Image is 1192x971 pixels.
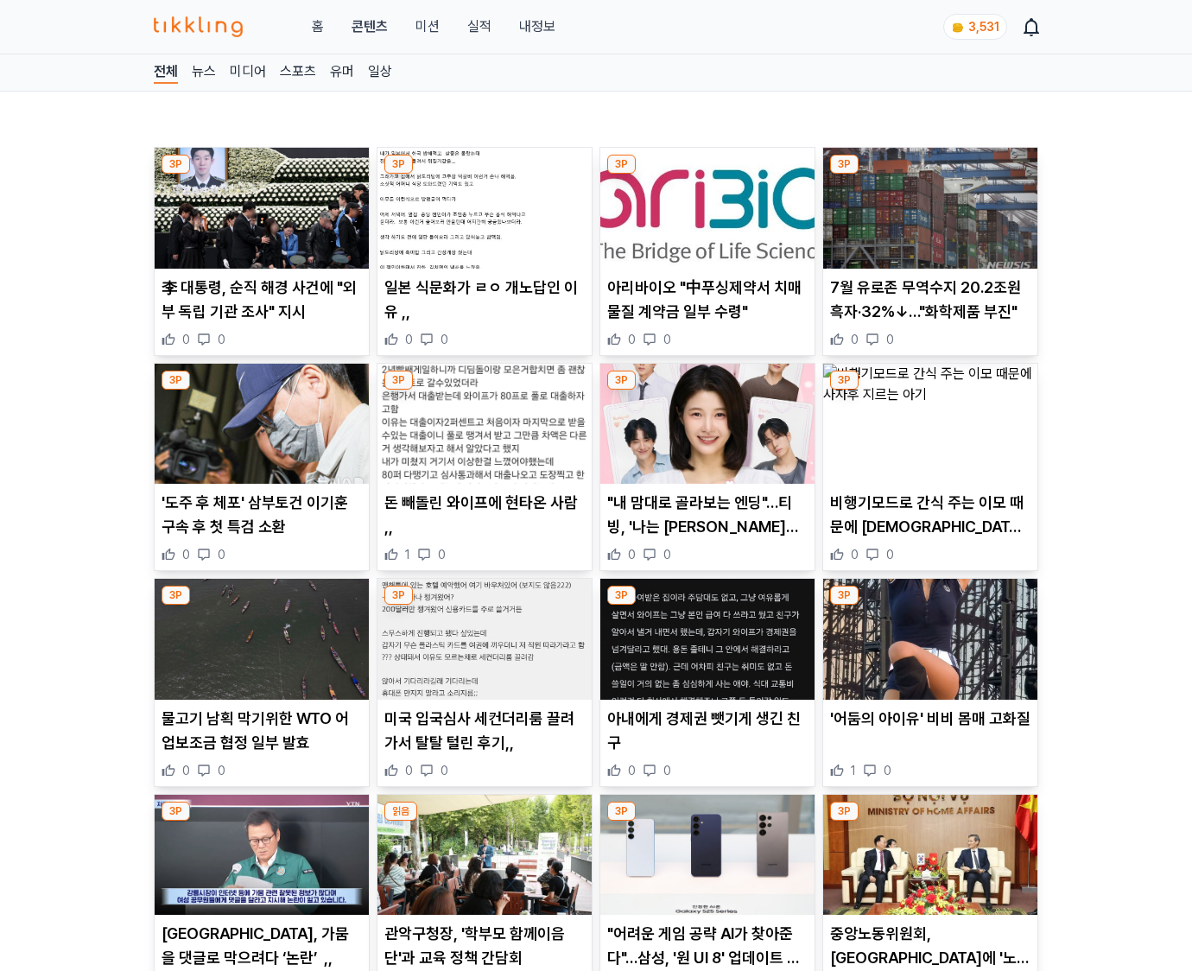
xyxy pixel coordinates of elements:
span: 0 [886,331,894,348]
span: 0 [886,546,894,563]
span: 0 [628,546,636,563]
div: 3P [607,586,636,605]
img: 일본 식문화가 ㄹㅇ 개노답인 이유 ,, [377,148,592,269]
span: 0 [663,762,671,779]
p: 일본 식문화가 ㄹㅇ 개노답인 이유 ,, [384,276,585,324]
p: 관악구청장, '학부모 함께이음단'과 교육 정책 간담회 [384,922,585,970]
span: 0 [405,762,413,779]
span: 1 [851,762,856,779]
img: 중앙노동위원회, 베트남에 '노동분쟁조정' 경험 전달한다 [823,795,1037,916]
div: 3P [830,802,859,821]
span: 0 [218,546,225,563]
span: 0 [441,331,448,348]
img: '도주 후 체포' 삼부토건 이기훈 구속 후 첫 특검 소환 [155,364,369,485]
div: 3P [607,155,636,174]
span: 0 [441,762,448,779]
div: 3P 미국 입국심사 세컨더리룸 끌려가서 탈탈 털린 후기,, 미국 입국심사 세컨더리룸 끌려가서 탈탈 털린 후기,, 0 0 [377,578,593,787]
img: "내 맘대로 골라보는 엔딩"…티빙, '나는 최애를 고르는 중입니다' 공개 [600,364,815,485]
a: 뉴스 [192,61,216,84]
p: "내 맘대로 골라보는 엔딩"…티빙, '나는 [PERSON_NAME]를 고르는 중입니다' 공개 [607,491,808,539]
img: 티끌링 [154,16,243,37]
p: '도주 후 체포' 삼부토건 이기훈 구속 후 첫 특검 소환 [162,491,362,539]
span: 3,531 [968,20,999,34]
span: 0 [182,762,190,779]
div: 3P 비행기모드로 간식 주는 이모 때문에 사자후 지르는 아기 비행기모드로 간식 주는 이모 때문에 [DEMOGRAPHIC_DATA]후 지르는 아기 0 0 [822,363,1038,572]
p: 아내에게 경제권 뺏기게 생긴 친구 [607,707,808,755]
img: 관악구청장, '학부모 함께이음단'과 교육 정책 간담회 [377,795,592,916]
p: 물고기 남획 막기위한 WTO 어업보조금 협정 일부 발효 [162,707,362,755]
div: 3P [384,586,413,605]
span: 0 [851,331,859,348]
span: 1 [405,546,410,563]
div: 3P [830,586,859,605]
img: 비행기모드로 간식 주는 이모 때문에 사자후 지르는 아기 [823,364,1037,485]
div: 3P 돈 빼돌린 와이프에 현타온 사람 ,, 돈 빼돌린 와이프에 현타온 사람 ,, 1 0 [377,363,593,572]
img: 물고기 남획 막기위한 WTO 어업보조금 협정 일부 발효 [155,579,369,700]
div: 3P 아내에게 경제권 뺏기게 생긴 친구 아내에게 경제권 뺏기게 생긴 친구 0 0 [599,578,815,787]
div: 3P [162,586,190,605]
div: 읽음 [384,802,417,821]
span: 0 [663,331,671,348]
div: 3P 아리바이오 "中푸싱제약서 치매 물질 계약금 일부 수령" 아리바이오 "中푸싱제약서 치매 물질 계약금 일부 수령" 0 0 [599,147,815,356]
a: 미디어 [230,61,266,84]
span: 0 [884,762,891,779]
a: 스포츠 [280,61,316,84]
p: 李 대통령, 순직 해경 사건에 "외부 독립 기관 조사" 지시 [162,276,362,324]
div: 3P [830,371,859,390]
a: 일상 [368,61,392,84]
img: 미국 입국심사 세컨더리룸 끌려가서 탈탈 털린 후기,, [377,579,592,700]
div: 3P '도주 후 체포' 삼부토건 이기훈 구속 후 첫 특검 소환 '도주 후 체포' 삼부토건 이기훈 구속 후 첫 특검 소환 0 0 [154,363,370,572]
p: 미국 입국심사 세컨더리룸 끌려가서 탈탈 털린 후기,, [384,707,585,755]
p: 아리바이오 "中푸싱제약서 치매 물질 계약금 일부 수령" [607,276,808,324]
span: 0 [628,762,636,779]
span: 0 [663,546,671,563]
span: 0 [405,331,413,348]
p: 돈 빼돌린 와이프에 현타온 사람 ,, [384,491,585,539]
a: 내정보 [519,16,555,37]
p: 비행기모드로 간식 주는 이모 때문에 [DEMOGRAPHIC_DATA]후 지르는 아기 [830,491,1030,539]
div: 3P [607,371,636,390]
div: 3P 7월 유로존 무역수지 20.2조원 흑자·32%↓…"화학제품 부진" 7월 유로존 무역수지 20.2조원 흑자·32%↓…"화학제품 부진" 0 0 [822,147,1038,356]
div: 3P [830,155,859,174]
div: 3P 일본 식문화가 ㄹㅇ 개노답인 이유 ,, 일본 식문화가 ㄹㅇ 개노답인 이유 ,, 0 0 [377,147,593,356]
p: '어둠의 아이유' 비비 몸매 고화질 [830,707,1030,731]
span: 0 [218,762,225,779]
a: 콘텐츠 [352,16,388,37]
span: 0 [851,546,859,563]
img: 李 대통령, 순직 해경 사건에 "외부 독립 기관 조사" 지시 [155,148,369,269]
div: 3P 李 대통령, 순직 해경 사건에 "외부 독립 기관 조사" 지시 李 대통령, 순직 해경 사건에 "외부 독립 기관 조사" 지시 0 0 [154,147,370,356]
div: 3P [162,802,190,821]
div: 3P [384,155,413,174]
img: '어둠의 아이유' 비비 몸매 고화질 [823,579,1037,700]
p: "어려운 게임 공략 AI가 찾아준다"…삼성, '원 UI 8' 업데이트 시작 [607,922,808,970]
div: 3P [607,802,636,821]
img: "어려운 게임 공략 AI가 찾아준다"…삼성, '원 UI 8' 업데이트 시작 [600,795,815,916]
div: 3P "내 맘대로 골라보는 엔딩"…티빙, '나는 최애를 고르는 중입니다' 공개 "내 맘대로 골라보는 엔딩"…티빙, '나는 [PERSON_NAME]를 고르는 중입니다' 공개 0 0 [599,363,815,572]
div: 3P [162,155,190,174]
img: coin [951,21,965,35]
button: 미션 [415,16,440,37]
img: 강릉시장, 가뭄을 댓글로 막으려다 ‘논란’ ,, [155,795,369,916]
span: 0 [218,331,225,348]
img: 7월 유로존 무역수지 20.2조원 흑자·32%↓…"화학제품 부진" [823,148,1037,269]
img: 아내에게 경제권 뺏기게 생긴 친구 [600,579,815,700]
img: 아리바이오 "中푸싱제약서 치매 물질 계약금 일부 수령" [600,148,815,269]
img: 돈 빼돌린 와이프에 현타온 사람 ,, [377,364,592,485]
a: 홈 [312,16,324,37]
div: 3P [162,371,190,390]
a: coin 3,531 [943,14,1004,40]
a: 전체 [154,61,178,84]
a: 유머 [330,61,354,84]
div: 3P '어둠의 아이유' 비비 몸매 고화질 '어둠의 아이유' 비비 몸매 고화질 1 0 [822,578,1038,787]
div: 3P [384,371,413,390]
p: 중앙노동위원회, [GEOGRAPHIC_DATA]에 '노동분쟁조정' 경험 전달한다 [830,922,1030,970]
span: 0 [182,331,190,348]
div: 3P 물고기 남획 막기위한 WTO 어업보조금 협정 일부 발효 물고기 남획 막기위한 WTO 어업보조금 협정 일부 발효 0 0 [154,578,370,787]
p: 7월 유로존 무역수지 20.2조원 흑자·32%↓…"화학제품 부진" [830,276,1030,324]
span: 0 [438,546,446,563]
a: 실적 [467,16,491,37]
p: [GEOGRAPHIC_DATA], 가뭄을 댓글로 막으려다 ‘논란’ ,, [162,922,362,970]
span: 0 [628,331,636,348]
span: 0 [182,546,190,563]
